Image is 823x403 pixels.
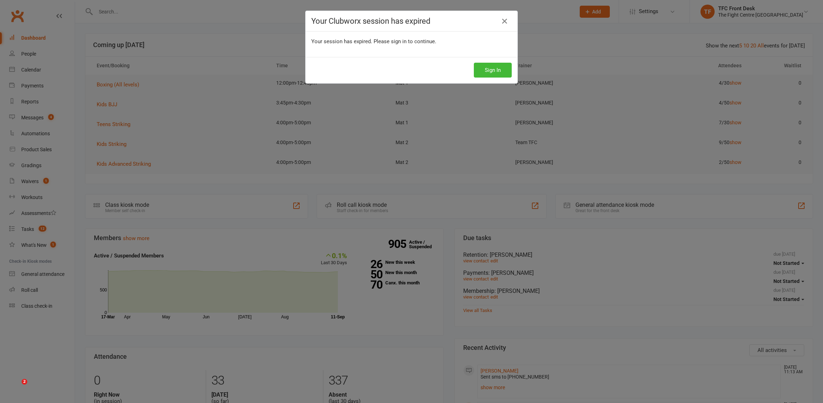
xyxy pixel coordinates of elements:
a: Close [499,16,510,27]
button: Sign In [474,63,512,78]
span: Your session has expired. Please sign in to continue. [311,38,436,45]
iframe: Intercom live chat [7,379,24,396]
span: 2 [22,379,27,385]
h4: Your Clubworx session has expired [311,17,512,25]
